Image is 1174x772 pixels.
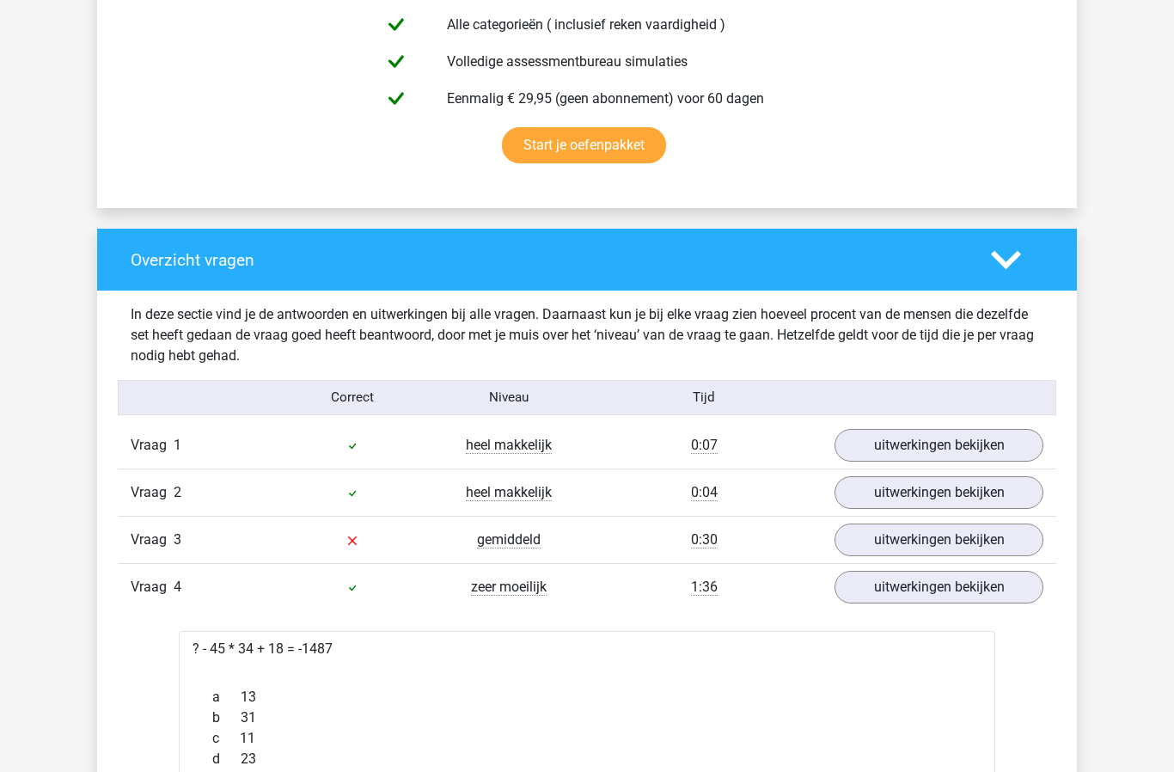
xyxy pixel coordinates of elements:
[174,438,181,454] span: 1
[502,128,666,164] a: Start je oefenpakket
[835,524,1043,557] a: uitwerkingen bekijken
[212,708,241,729] span: b
[835,572,1043,604] a: uitwerkingen bekijken
[431,389,587,408] div: Niveau
[471,579,547,597] span: zeer moeilijk
[131,436,174,456] span: Vraag
[199,708,975,729] div: 31
[118,305,1056,367] div: In deze sectie vind je de antwoorden en uitwerkingen bij alle vragen. Daarnaast kun je bij elke v...
[466,485,552,502] span: heel makkelijk
[691,532,718,549] span: 0:30
[199,688,975,708] div: 13
[131,251,965,271] h4: Overzicht vragen
[691,438,718,455] span: 0:07
[212,688,241,708] span: a
[691,485,718,502] span: 0:04
[131,483,174,504] span: Vraag
[174,579,181,596] span: 4
[199,729,975,750] div: 11
[275,389,431,408] div: Correct
[174,485,181,501] span: 2
[691,579,718,597] span: 1:36
[131,578,174,598] span: Vraag
[174,532,181,548] span: 3
[199,750,975,770] div: 23
[212,750,241,770] span: d
[212,729,240,750] span: c
[131,530,174,551] span: Vraag
[477,532,541,549] span: gemiddeld
[835,477,1043,510] a: uitwerkingen bekijken
[466,438,552,455] span: heel makkelijk
[835,430,1043,463] a: uitwerkingen bekijken
[587,389,822,408] div: Tijd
